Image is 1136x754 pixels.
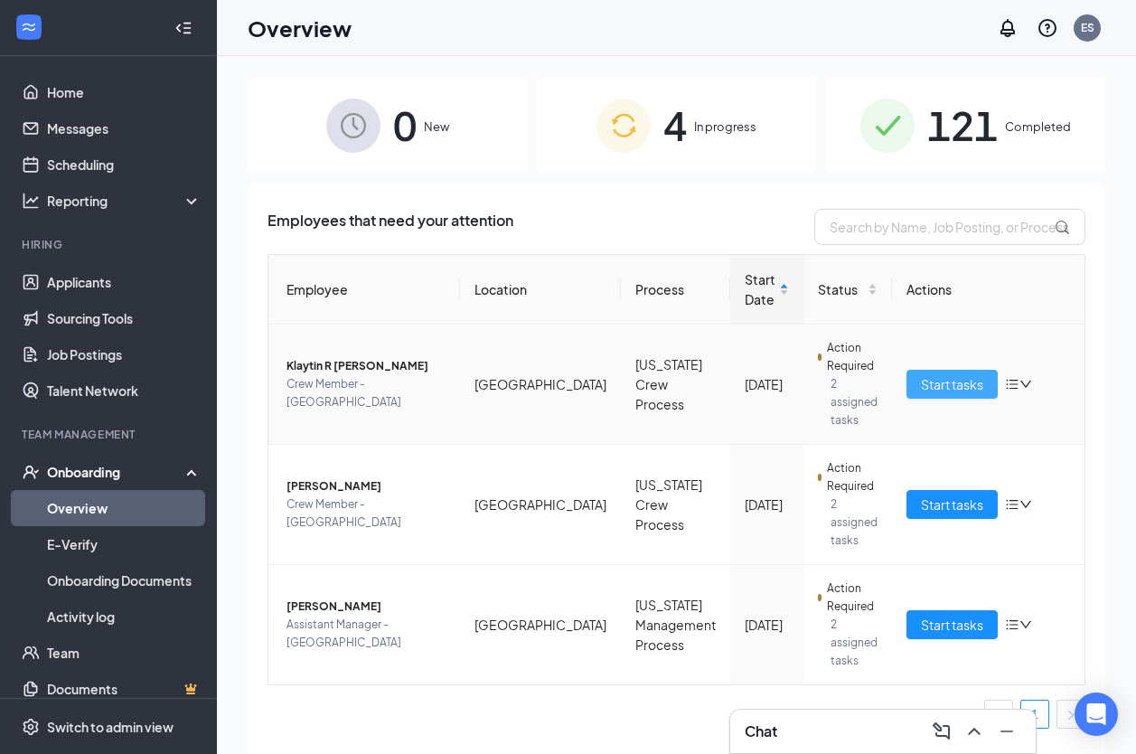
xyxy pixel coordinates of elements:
li: Previous Page [984,700,1013,729]
a: E-Verify [47,526,202,562]
svg: QuestionInfo [1037,17,1058,39]
div: Onboarding [47,463,186,481]
span: down [1019,378,1032,391]
svg: Minimize [996,721,1018,742]
button: ChevronUp [960,717,989,746]
span: Start tasks [921,615,983,635]
span: bars [1005,617,1019,632]
span: down [1019,618,1032,631]
span: Crew Member - [GEOGRAPHIC_DATA] [286,375,446,411]
a: 1 [1021,701,1048,728]
div: [DATE] [745,374,789,394]
button: left [984,700,1013,729]
svg: ChevronUp [963,721,985,742]
td: [GEOGRAPHIC_DATA] [460,565,621,684]
button: Start tasks [906,370,998,399]
span: Start tasks [921,495,983,514]
div: Team Management [22,427,198,442]
svg: Settings [22,718,40,736]
li: Next Page [1056,700,1085,729]
svg: ComposeMessage [931,721,953,742]
h1: Overview [248,13,352,43]
a: DocumentsCrown [47,671,202,707]
span: 2 assigned tasks [831,375,878,429]
div: Hiring [22,237,198,252]
div: [DATE] [745,495,789,514]
td: [US_STATE] Management Process [621,565,730,684]
span: down [1019,498,1032,511]
svg: Notifications [997,17,1019,39]
span: right [1066,710,1076,721]
svg: Collapse [174,19,192,37]
td: [GEOGRAPHIC_DATA] [460,325,621,445]
a: Messages [47,110,202,146]
div: [DATE] [745,615,789,635]
th: Location [460,255,621,325]
span: Klaytin R [PERSON_NAME] [286,357,446,375]
div: ES [1081,20,1094,35]
a: Applicants [47,264,202,300]
div: Reporting [47,192,202,210]
a: Job Postings [47,336,202,372]
span: 0 [393,94,417,156]
td: [GEOGRAPHIC_DATA] [460,445,621,565]
span: [PERSON_NAME] [286,598,446,616]
a: Activity log [47,598,202,635]
button: Start tasks [906,490,998,519]
span: Action Required [827,339,877,375]
span: 2 assigned tasks [831,616,878,670]
td: [US_STATE] Crew Process [621,325,730,445]
span: bars [1005,497,1019,512]
span: Status [818,279,864,299]
div: Open Intercom Messenger [1075,693,1118,736]
span: Crew Member - [GEOGRAPHIC_DATA] [286,495,446,532]
svg: UserCheck [22,463,40,481]
a: Talent Network [47,372,202,409]
a: Overview [47,490,202,526]
li: 1 [1020,700,1049,729]
th: Status [803,255,892,325]
th: Actions [892,255,1084,325]
button: right [1056,700,1085,729]
span: 4 [663,94,687,156]
span: bars [1005,377,1019,391]
th: Process [621,255,730,325]
button: Start tasks [906,610,998,639]
td: [US_STATE] Crew Process [621,445,730,565]
span: Start tasks [921,374,983,394]
span: In progress [694,118,756,136]
span: Completed [1005,118,1071,136]
a: Sourcing Tools [47,300,202,336]
span: Assistant Manager - [GEOGRAPHIC_DATA] [286,616,446,652]
a: Team [47,635,202,671]
span: Start Date [745,269,775,309]
a: Home [47,74,202,110]
svg: Analysis [22,192,40,210]
div: Switch to admin view [47,718,174,736]
span: Employees that need your attention [268,209,513,245]
button: ComposeMessage [927,717,956,746]
span: 2 assigned tasks [831,495,878,550]
th: Employee [268,255,460,325]
a: Scheduling [47,146,202,183]
span: New [424,118,449,136]
button: Minimize [992,717,1021,746]
a: Onboarding Documents [47,562,202,598]
span: Action Required [827,459,877,495]
span: [PERSON_NAME] [286,477,446,495]
span: Action Required [827,580,877,616]
svg: WorkstreamLogo [20,18,38,36]
span: 121 [927,94,998,156]
h3: Chat [745,721,777,741]
input: Search by Name, Job Posting, or Process [814,209,1085,245]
